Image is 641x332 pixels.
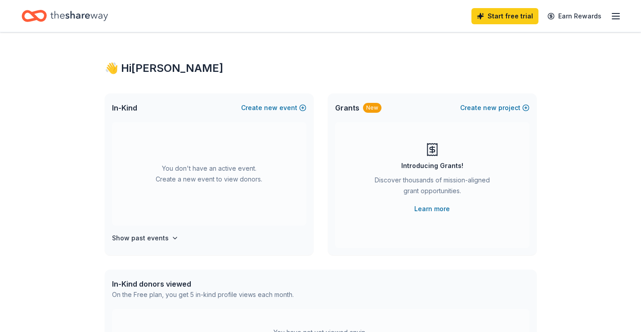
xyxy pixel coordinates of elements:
[112,233,169,243] h4: Show past events
[241,102,306,113] button: Createnewevent
[112,102,137,113] span: In-Kind
[542,8,607,24] a: Earn Rewards
[22,5,108,27] a: Home
[363,103,381,113] div: New
[471,8,538,24] a: Start free trial
[112,289,294,300] div: On the Free plan, you get 5 in-kind profile views each month.
[105,61,537,75] div: 👋 Hi [PERSON_NAME]
[460,102,529,113] button: Createnewproject
[264,102,278,113] span: new
[371,175,493,200] div: Discover thousands of mission-aligned grant opportunities.
[112,279,294,289] div: In-Kind donors viewed
[483,102,497,113] span: new
[112,233,179,243] button: Show past events
[401,160,463,171] div: Introducing Grants!
[335,102,359,113] span: Grants
[414,204,450,214] a: Learn more
[112,122,306,226] div: You don't have an active event. Create a new event to view donors.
